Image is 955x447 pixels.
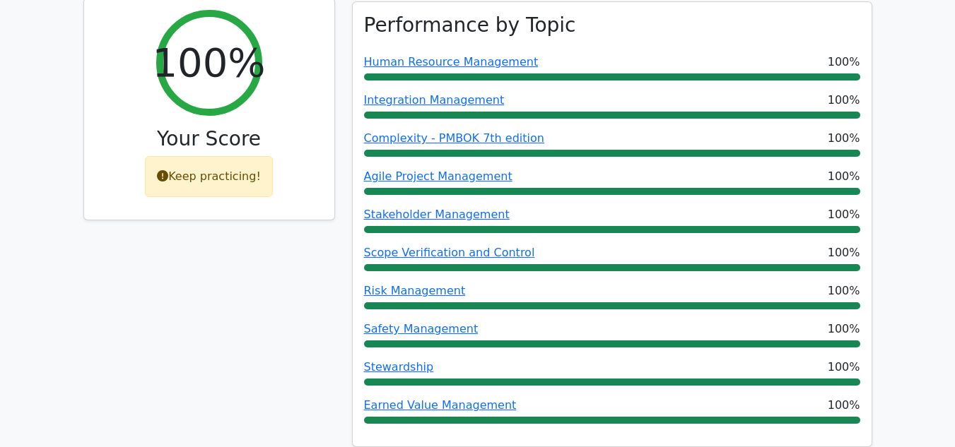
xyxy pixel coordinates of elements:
a: Scope Verification and Control [364,246,535,259]
span: 100% [828,54,860,71]
a: Earned Value Management [364,398,517,412]
div: Keep practicing! [145,156,273,197]
a: Integration Management [364,93,505,107]
span: 100% [828,92,860,109]
span: 100% [828,282,860,299]
a: Stakeholder Management [364,208,510,221]
span: 100% [828,168,860,185]
span: 100% [828,397,860,414]
span: 100% [828,130,860,147]
a: Risk Management [364,284,466,297]
h3: Your Score [95,127,323,151]
span: 100% [828,206,860,223]
a: Stewardship [364,360,434,374]
span: 100% [828,244,860,261]
a: Human Resource Management [364,55,539,68]
h2: 100% [152,39,265,86]
span: 100% [828,359,860,376]
a: Agile Project Management [364,169,512,183]
a: Safety Management [364,322,479,335]
span: 100% [828,321,860,338]
a: Complexity - PMBOK 7th edition [364,131,544,145]
h3: Performance by Topic [364,13,576,37]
